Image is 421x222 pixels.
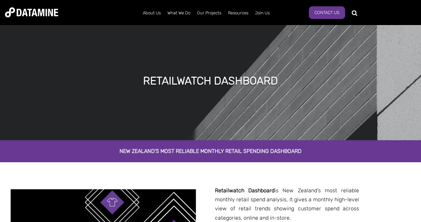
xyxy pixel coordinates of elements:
[215,187,275,194] strong: Retailwatch Dashboard
[215,187,359,221] span: is New Zealand's most reliable monthly retail spend analysis, It gives a monthly high-level view ...
[5,7,58,17] img: Datamine
[309,6,345,19] a: Contact Us
[194,4,225,22] a: Our Projects
[164,4,194,22] a: What We Do
[225,4,252,22] a: Resources
[139,4,164,22] a: About Us
[119,148,302,154] span: New Zealand's most reliable monthly retail spending dashboard
[143,73,278,88] h1: retailWATCH Dashboard
[252,4,273,22] a: Join Us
